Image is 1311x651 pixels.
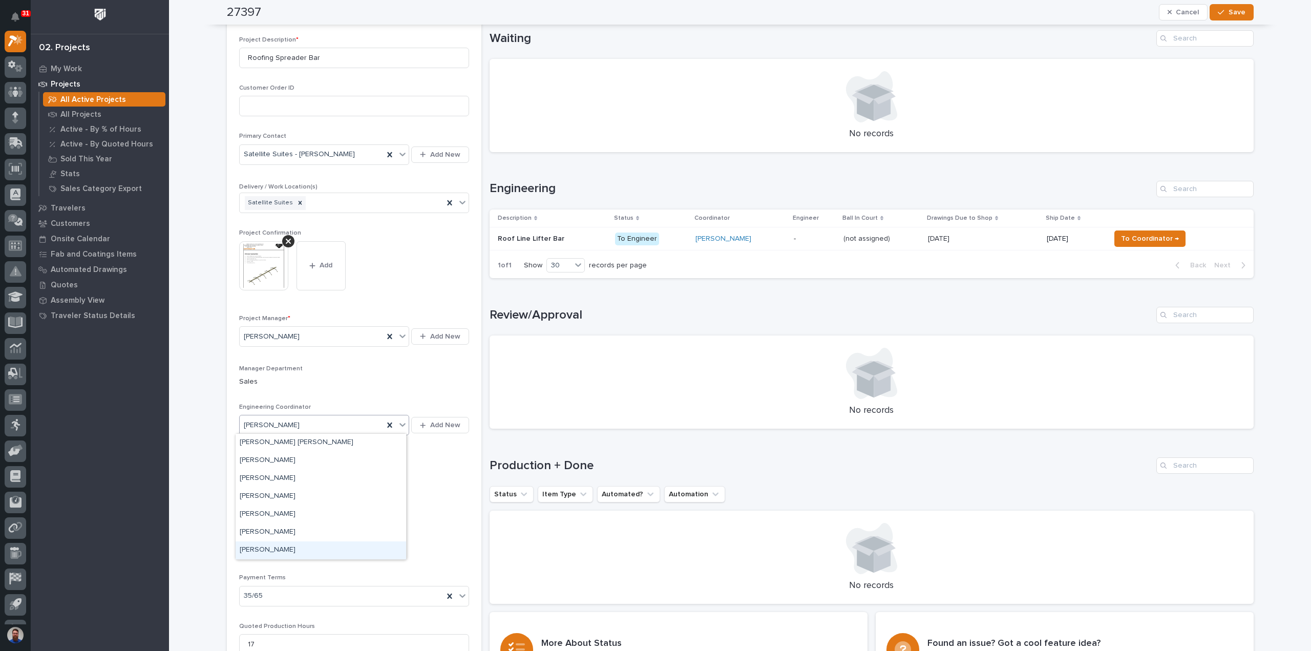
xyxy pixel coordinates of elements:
span: Back [1184,261,1206,270]
p: Onsite Calendar [51,235,110,244]
div: Ben Lee Miller [236,434,406,452]
div: Notifications31 [13,12,26,29]
a: Travelers [31,200,169,216]
p: Quotes [51,281,78,290]
span: Project Manager [239,316,290,322]
p: Fab and Coatings Items [51,250,137,259]
p: Travelers [51,204,86,213]
button: To Coordinator → [1114,230,1186,247]
span: Primary Contact [239,133,286,139]
p: Sales Category Export [60,184,142,194]
p: No records [502,129,1241,140]
p: [DATE] [1047,235,1102,243]
img: Workspace Logo [91,5,110,24]
a: Quotes [31,277,169,292]
h3: More About Status [541,638,783,649]
p: Description [498,213,532,224]
button: users-avatar [5,624,26,646]
button: Status [490,486,534,502]
input: Search [1156,30,1254,47]
a: Fab and Coatings Items [31,246,169,262]
span: Project Confirmation [239,230,301,236]
span: To Coordinator → [1121,233,1179,245]
p: Engineer [793,213,819,224]
button: Add New [411,146,469,163]
p: Traveler Status Details [51,311,135,321]
a: My Work [31,61,169,76]
a: Assembly View [31,292,169,308]
a: Active - By Quoted Hours [39,137,169,151]
span: Next [1214,261,1237,270]
p: Status [614,213,633,224]
p: No records [502,580,1241,592]
button: Automated? [597,486,660,502]
input: Search [1156,307,1254,323]
a: Customers [31,216,169,231]
p: [DATE] [928,233,951,243]
p: Coordinator [694,213,730,224]
h2: 27397 [227,5,261,20]
button: Add [297,241,346,290]
a: Traveler Status Details [31,308,169,323]
div: Noah Diaz [236,488,406,506]
span: Customer Order ID [239,85,294,91]
p: Ball In Court [842,213,878,224]
span: Engineering Coordinator [239,404,311,410]
span: Add [320,261,332,270]
a: Projects [31,76,169,92]
p: Sold This Year [60,155,112,164]
span: Quoted Production Hours [239,623,315,629]
span: Manager Department [239,366,303,372]
p: Sales [239,376,469,387]
div: To Engineer [615,233,659,245]
button: Cancel [1159,4,1208,20]
button: Add New [411,417,469,433]
h1: Waiting [490,31,1152,46]
a: Stats [39,166,169,181]
div: Wynne Hochstetler [236,541,406,559]
input: Search [1156,181,1254,197]
button: Next [1210,261,1254,270]
a: [PERSON_NAME] [695,235,751,243]
span: Add New [430,150,460,159]
div: Darren Miller [236,452,406,470]
button: Item Type [538,486,593,502]
p: All Projects [60,110,101,119]
a: Automated Drawings [31,262,169,277]
span: Add New [430,421,460,430]
div: Spenser Yoder [236,506,406,523]
tr: Roof Line Lifter BarRoof Line Lifter Bar To Engineer[PERSON_NAME] -(not assigned)(not assigned) [... [490,227,1254,250]
span: Add New [430,332,460,341]
p: Ship Date [1046,213,1075,224]
h1: Production + Done [490,458,1152,473]
a: All Projects [39,107,169,121]
span: Save [1229,8,1245,17]
span: Payment Terms [239,575,286,581]
input: Search [1156,457,1254,474]
p: My Work [51,65,82,74]
p: Show [524,261,542,270]
span: Delivery / Work Location(s) [239,184,318,190]
button: Back [1167,261,1210,270]
button: Add New [411,328,469,345]
p: 31 [23,10,29,17]
h1: Engineering [490,181,1152,196]
div: 30 [547,260,572,271]
a: Onsite Calendar [31,231,169,246]
div: Leighton Yoder [236,470,406,488]
div: Weston Hochstetler [236,523,406,541]
a: Sales Category Export [39,181,169,196]
p: - [794,235,835,243]
p: Active - By Quoted Hours [60,140,153,149]
p: Automated Drawings [51,265,127,275]
p: records per page [589,261,647,270]
button: Notifications [5,6,26,28]
div: Satellite Suites [245,196,294,210]
span: Project Description [239,37,299,43]
p: Roof Line Lifter Bar [498,233,566,243]
p: Customers [51,219,90,228]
